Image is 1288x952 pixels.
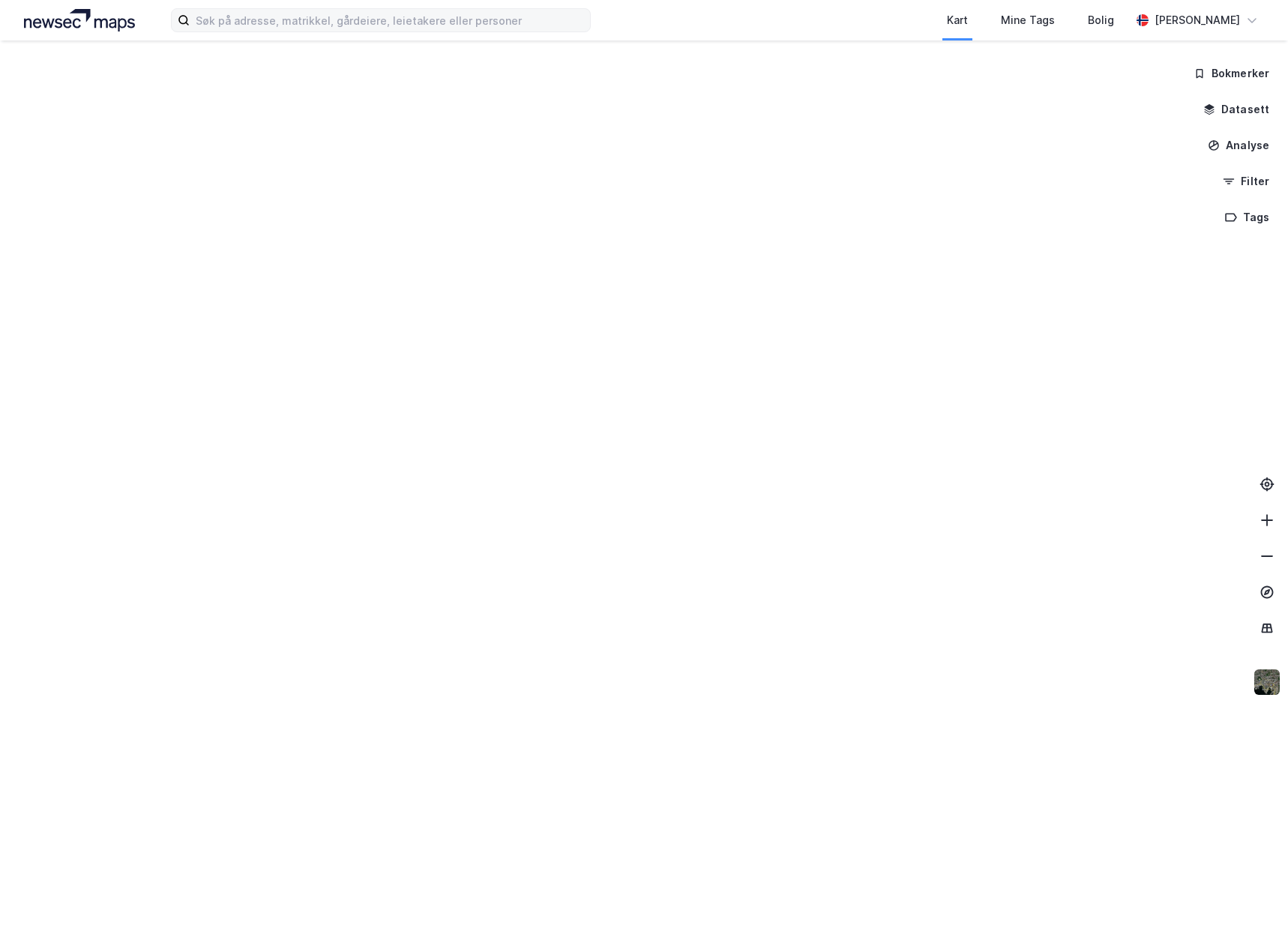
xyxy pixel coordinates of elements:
[947,11,968,29] div: Kart
[24,9,135,31] img: logo.a4113a55bc3d86da70a041830d287a7e.svg
[190,9,590,31] input: Søk på adresse, matrikkel, gårdeiere, leietakere eller personer
[1088,11,1114,29] div: Bolig
[1001,11,1055,29] div: Mine Tags
[1155,11,1240,29] div: [PERSON_NAME]
[1213,880,1288,952] iframe: Chat Widget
